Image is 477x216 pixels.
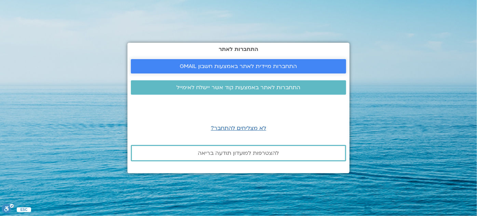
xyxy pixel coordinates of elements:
[180,63,297,69] span: התחברות מיידית לאתר באמצעות חשבון GMAIL
[131,145,346,161] a: להצטרפות למועדון תודעה בריאה
[131,80,346,95] a: התחברות לאתר באמצעות קוד אשר יישלח לאימייל
[177,84,301,91] span: התחברות לאתר באמצעות קוד אשר יישלח לאימייל
[198,150,279,156] span: להצטרפות למועדון תודעה בריאה
[131,46,346,52] h2: התחברות לאתר
[211,124,266,132] a: לא מצליחים להתחבר?
[131,59,346,73] a: התחברות מיידית לאתר באמצעות חשבון GMAIL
